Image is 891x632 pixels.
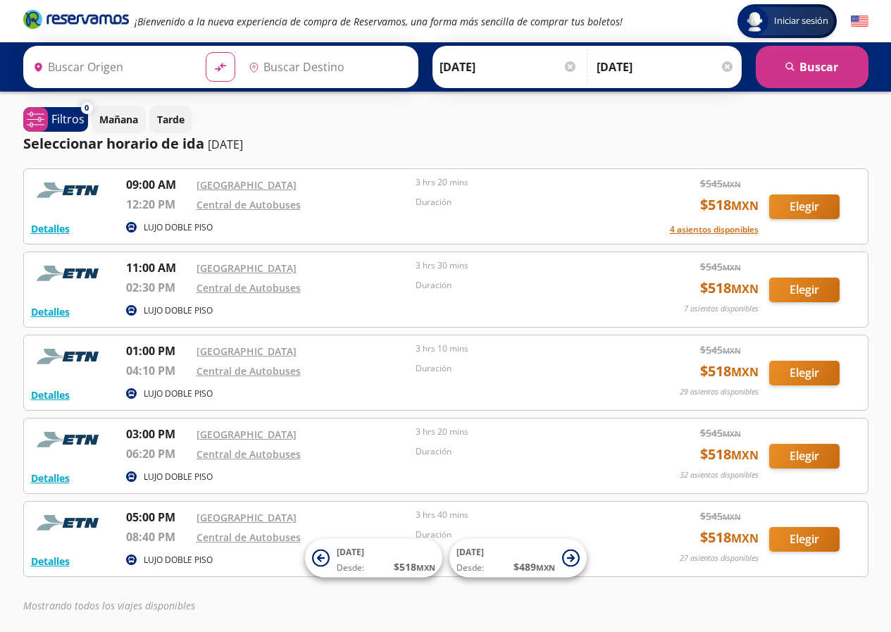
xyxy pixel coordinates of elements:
[99,112,138,127] p: Mañana
[723,428,741,439] small: MXN
[440,49,578,85] input: Elegir Fecha
[144,304,213,317] p: LUJO DOBLE PISO
[144,221,213,234] p: LUJO DOBLE PISO
[197,428,297,441] a: [GEOGRAPHIC_DATA]
[197,198,301,211] a: Central de Autobuses
[197,511,297,524] a: [GEOGRAPHIC_DATA]
[769,361,840,385] button: Elegir
[851,13,868,30] button: English
[731,198,759,213] small: MXN
[144,471,213,483] p: LUJO DOBLE PISO
[756,46,868,88] button: Buscar
[31,471,70,485] button: Detalles
[31,221,70,236] button: Detalles
[31,509,108,537] img: RESERVAMOS
[197,345,297,358] a: [GEOGRAPHIC_DATA]
[243,49,411,85] input: Buscar Destino
[126,528,189,545] p: 08:40 PM
[144,388,213,400] p: LUJO DOBLE PISO
[31,259,108,287] img: RESERVAMOS
[769,527,840,552] button: Elegir
[394,559,435,574] span: $ 518
[197,447,301,461] a: Central de Autobuses
[416,509,628,521] p: 3 hrs 40 mins
[31,342,108,371] img: RESERVAMOS
[416,196,628,209] p: Duración
[597,49,735,85] input: Opcional
[157,112,185,127] p: Tarde
[723,179,741,190] small: MXN
[31,304,70,319] button: Detalles
[513,559,555,574] span: $ 489
[197,281,301,295] a: Central de Autobuses
[416,426,628,438] p: 3 hrs 20 mins
[51,111,85,128] p: Filtros
[731,447,759,463] small: MXN
[670,223,759,236] button: 4 asientos disponibles
[27,49,195,85] input: Buscar Origen
[700,444,759,465] span: $ 518
[23,8,129,30] i: Brand Logo
[337,562,364,574] span: Desde:
[416,445,628,458] p: Duración
[449,539,587,578] button: [DATE]Desde:$489MXN
[731,281,759,297] small: MXN
[23,133,204,154] p: Seleccionar horario de ida
[680,386,759,398] p: 29 asientos disponibles
[456,546,484,558] span: [DATE]
[23,8,129,34] a: Brand Logo
[126,342,189,359] p: 01:00 PM
[700,361,759,382] span: $ 518
[31,426,108,454] img: RESERVAMOS
[416,279,628,292] p: Duración
[700,509,741,523] span: $ 545
[684,303,759,315] p: 7 asientos disponibles
[700,176,741,191] span: $ 545
[416,342,628,355] p: 3 hrs 10 mins
[416,362,628,375] p: Duración
[416,528,628,541] p: Duración
[85,102,89,114] span: 0
[536,562,555,573] small: MXN
[126,445,189,462] p: 06:20 PM
[23,599,195,612] em: Mostrando todos los viajes disponibles
[700,259,741,274] span: $ 545
[337,546,364,558] span: [DATE]
[197,364,301,378] a: Central de Autobuses
[723,345,741,356] small: MXN
[92,106,146,133] button: Mañana
[723,262,741,273] small: MXN
[700,527,759,548] span: $ 518
[126,176,189,193] p: 09:00 AM
[197,178,297,192] a: [GEOGRAPHIC_DATA]
[126,509,189,526] p: 05:00 PM
[723,512,741,522] small: MXN
[126,279,189,296] p: 02:30 PM
[23,107,88,132] button: 0Filtros
[416,259,628,272] p: 3 hrs 30 mins
[126,259,189,276] p: 11:00 AM
[135,15,623,28] em: ¡Bienvenido a la nueva experiencia de compra de Reservamos, una forma más sencilla de comprar tus...
[31,388,70,402] button: Detalles
[680,469,759,481] p: 32 asientos disponibles
[700,194,759,216] span: $ 518
[149,106,192,133] button: Tarde
[197,531,301,544] a: Central de Autobuses
[769,194,840,219] button: Elegir
[416,562,435,573] small: MXN
[126,362,189,379] p: 04:10 PM
[416,176,628,189] p: 3 hrs 20 mins
[126,426,189,442] p: 03:00 PM
[305,539,442,578] button: [DATE]Desde:$518MXN
[731,531,759,546] small: MXN
[31,554,70,569] button: Detalles
[700,278,759,299] span: $ 518
[197,261,297,275] a: [GEOGRAPHIC_DATA]
[769,278,840,302] button: Elegir
[126,196,189,213] p: 12:20 PM
[700,426,741,440] span: $ 545
[31,176,108,204] img: RESERVAMOS
[456,562,484,574] span: Desde:
[700,342,741,357] span: $ 545
[769,444,840,469] button: Elegir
